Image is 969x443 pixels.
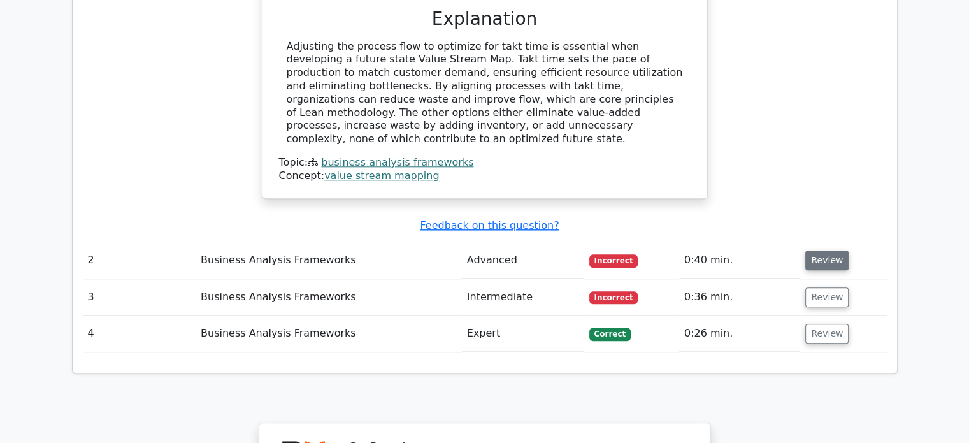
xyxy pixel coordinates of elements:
div: Topic: [279,156,691,170]
td: 4 [83,316,196,352]
td: 3 [83,279,196,316]
td: Business Analysis Frameworks [196,279,462,316]
div: Concept: [279,170,691,183]
button: Review [805,251,849,270]
a: Feedback on this question? [420,219,559,231]
td: Business Analysis Frameworks [196,316,462,352]
td: Business Analysis Frameworks [196,242,462,279]
td: 0:40 min. [679,242,800,279]
span: Correct [589,328,631,340]
button: Review [805,324,849,344]
span: Incorrect [589,254,638,267]
button: Review [805,287,849,307]
h3: Explanation [287,8,683,30]
td: Expert [462,316,584,352]
div: Adjusting the process flow to optimize for takt time is essential when developing a future state ... [287,40,683,146]
td: 0:26 min. [679,316,800,352]
td: 0:36 min. [679,279,800,316]
a: business analysis frameworks [321,156,473,168]
a: value stream mapping [324,170,439,182]
td: Intermediate [462,279,584,316]
span: Incorrect [589,291,638,304]
td: Advanced [462,242,584,279]
td: 2 [83,242,196,279]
